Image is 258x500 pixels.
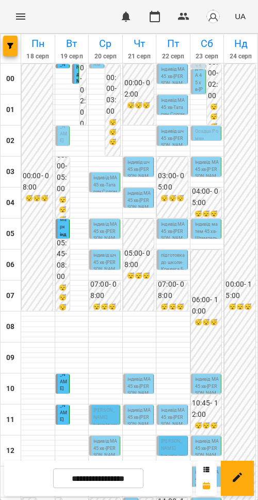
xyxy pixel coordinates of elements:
span: Штемпель Марк [60,189,67,229]
p: індивід МА 45 хв - [PERSON_NAME] [93,221,118,249]
h6: 04 [6,197,14,209]
p: індивід МА 45 хв - [PERSON_NAME] [161,221,185,249]
h6: 00:00 - 08:00 [23,170,52,193]
h6: 😴😴😴 [90,302,119,312]
h6: 😴😴😴 [124,271,153,281]
p: індивід МА 45 хв - [PERSON_NAME] [127,407,152,435]
h6: 18 серп [23,52,53,61]
h6: 01 [6,104,14,116]
h6: 21 серп [124,52,155,61]
h6: 07:00 - 08:00 [90,279,119,301]
h6: 03 [6,166,14,178]
h6: 😴😴😴 [192,318,221,327]
h6: 😴😴😴 [192,209,221,219]
p: індивід МА 45 хв - [PERSON_NAME] [93,438,118,466]
h6: Ср [90,36,121,52]
h6: 05 [6,228,14,240]
span: [PERSON_NAME] [76,30,80,105]
h6: 😴😴😴 [106,118,119,147]
p: індивід МА 45 хв [60,394,67,435]
h6: Сб [192,36,222,52]
button: Menu [8,4,33,29]
h6: 19 серп [57,52,87,61]
h6: 😴😴😴 [158,194,187,204]
p: індивід МА 45 хв - [PERSON_NAME] [195,159,219,187]
h6: 07 [6,290,14,302]
p: індивід матем 45 хв - Штемпель Марк [195,221,219,249]
h6: 00 [6,73,14,85]
h6: 😴😴😴 [57,195,69,224]
h6: 07:00 - 08:00 [158,279,187,301]
span: [PERSON_NAME] [93,408,115,420]
h6: 09 [6,352,14,364]
p: індивід МА 45 хв - [PERSON_NAME] [161,407,185,435]
h6: 06:00 - 10:00 [192,294,221,317]
h6: 12 [6,445,14,457]
p: індивід МА 45 хв - Татарин Соломія [161,97,185,125]
h6: 00:00 - 02:00 [208,57,221,101]
h6: Нд [225,36,256,52]
h6: 😴😴😴 [23,194,52,204]
h6: 03:00 - 05:00 [57,150,69,194]
p: індивід МА 45 хв - [PERSON_NAME] [127,190,152,218]
h6: Вт [57,36,87,52]
p: індивід МА 45 хв - Татарин Соломія [93,175,118,202]
p: індивід шч 45 хв - [PERSON_NAME] [161,128,185,156]
p: індивід МА 45 хв - [PERSON_NAME] [127,376,152,404]
h6: 23 серп [192,52,222,61]
h6: 20 серп [90,52,121,61]
h6: 😴😴😴 [192,421,221,431]
p: індивід шч 45 хв - [PERSON_NAME] [93,252,118,280]
h6: 24 серп [225,52,256,61]
p: індивід МА 45 хв - [PERSON_NAME] [195,376,219,404]
p: індивід МА 45 хв - [PERSON_NAME] [195,52,203,129]
h6: 11 [6,414,14,426]
p: індивід шч 45 хв [60,146,67,187]
h6: 😴😴😴 [124,101,153,111]
h6: 08 [6,321,14,333]
h6: 😴😴😴 [158,302,187,312]
h6: Чт [124,36,155,52]
p: індивід матем 45 хв [60,231,67,287]
p: індивід МА 45 хв - [PERSON_NAME] [195,438,219,466]
p: індивід шч 45 хв [93,422,118,436]
h6: Пн [23,36,53,52]
h6: 06 [6,259,14,271]
p: підготовка до школи - Кревега Богдан [161,252,185,280]
span: Осадца Роман [195,129,218,141]
h6: 04:00 - 05:00 [192,186,221,208]
h6: 😴😴😴 [225,302,254,312]
h6: 05:45 - 08:00 [57,238,69,282]
span: UA [235,11,246,22]
img: avatar_s.png [206,9,220,24]
h6: 02 [6,135,14,147]
h6: 00:00 - 02:00 [81,29,86,129]
h6: Пт [158,36,188,52]
h6: 10 [6,383,14,395]
p: індивід МА 45 хв - [PERSON_NAME] [161,66,185,94]
h6: 😴😴😴 [57,283,69,312]
h6: 22 серп [158,52,188,61]
button: UA [231,7,250,26]
span: [PERSON_NAME] [161,439,182,451]
p: індивід шч 45 хв - [PERSON_NAME] [127,159,152,187]
h6: 05:00 - 08:00 [124,248,153,270]
h6: 10:45 - 12:00 [192,398,221,420]
h6: 03:00 - 05:00 [158,170,187,193]
h6: 😴😴😴 [208,102,221,131]
h6: 00:00 - 03:00 [106,72,119,117]
p: індивід шч 45 хв [161,453,185,467]
h6: 00:00 - 15:00 [225,279,254,301]
p: індивід МА 45 хв [60,425,67,466]
h6: 00:00 - 02:00 [124,77,153,100]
